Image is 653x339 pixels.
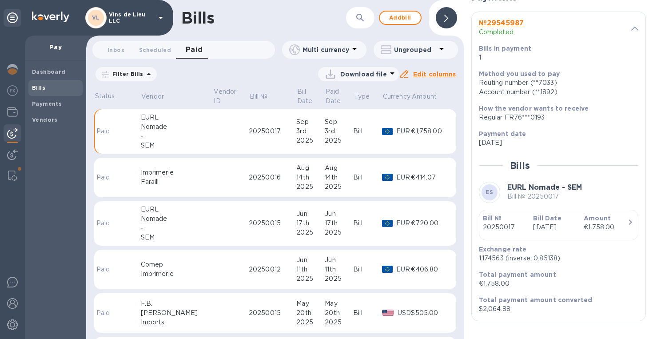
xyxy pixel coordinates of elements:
div: 2025 [325,136,353,145]
div: €1,758.00 [411,127,449,136]
div: [PERSON_NAME] [141,308,213,318]
div: Sep [296,117,325,127]
span: Vendor [141,92,175,101]
div: €1,758.00 [584,223,627,232]
div: 3rd [325,127,353,136]
div: 2025 [296,274,325,283]
p: Completed [479,28,550,37]
div: €720.00 [411,219,449,228]
div: 20th [325,308,353,318]
p: EUR [396,219,411,228]
div: 17th [325,219,353,228]
p: Paid [96,308,113,318]
div: 2025 [325,228,353,237]
div: Imprimerie [141,168,213,177]
p: Type [354,92,370,101]
div: 11th [325,265,353,274]
b: ES [486,189,493,195]
div: 14th [325,173,353,182]
p: Bill № [250,92,268,101]
p: Filter Bills [109,70,143,78]
span: Bill Date [297,87,324,106]
div: Jun [325,209,353,219]
p: Multi currency [303,45,349,54]
div: Nomade [141,122,213,132]
div: May [296,299,325,308]
b: Amount [584,215,611,222]
p: Paid [96,219,113,228]
div: €406.80 [411,265,449,274]
div: Jun [296,255,325,265]
div: 20250012 [249,265,296,274]
b: Dashboard [32,68,66,75]
div: Routing number (**7033) [479,78,631,88]
div: Sep [325,117,353,127]
img: Wallets [7,107,18,117]
div: Bill [353,308,382,318]
b: Bill Date [533,215,561,222]
div: Jun [325,255,353,265]
div: Bill [353,173,382,182]
span: Bill № [250,92,279,101]
div: Imprimerie [141,269,213,279]
span: Add bill [387,12,414,23]
b: Vendors [32,116,58,123]
div: 2025 [296,228,325,237]
p: Paid [96,173,113,182]
b: Bill № [483,215,502,222]
div: EURL [141,113,213,122]
span: Inbox [108,45,124,55]
div: 2025 [296,318,325,327]
p: Download file [340,70,387,79]
p: [DATE] [533,223,577,232]
div: $505.00 [411,308,449,318]
div: 20250015 [249,308,296,318]
b: Bills in payment [479,45,531,52]
div: Bill [353,127,382,136]
b: VL [92,14,100,21]
b: Method you used to pay [479,70,560,77]
img: Logo [32,12,69,22]
b: EURL Nomade - SEM [507,183,582,191]
div: Aug [325,164,353,173]
b: Payments [32,100,62,107]
div: May [325,299,353,308]
p: 20250017 [483,223,526,232]
b: Exchange rate [479,246,527,253]
p: 1 [479,53,581,62]
div: SEM [141,233,213,242]
h1: Bills [181,8,214,27]
p: Amount [412,92,437,101]
p: 1.174563 (inverse: 0.85138) [479,254,631,263]
div: 2025 [296,136,325,145]
img: USD [382,310,394,316]
div: EURL [141,205,213,214]
p: Status [95,92,115,101]
p: Paid [96,127,113,136]
div: €414.07 [411,173,449,182]
div: 17th [296,219,325,228]
u: Edit columns [413,71,456,78]
p: EUR [396,173,411,182]
p: [DATE] [479,138,631,148]
div: 3rd [296,127,325,136]
div: Unpin categories [4,9,21,27]
div: 11th [296,265,325,274]
div: - [141,132,213,141]
p: Currency [383,92,410,101]
div: SEM [141,141,213,150]
span: Paid [186,44,203,56]
div: F.B. [141,299,213,308]
div: Aug [296,164,325,173]
div: 20th [296,308,325,318]
p: Paid Date [326,87,341,106]
p: Vendor [141,92,164,101]
p: €1,758.00 [479,279,631,288]
p: Vendor ID [214,87,236,106]
p: EUR [396,127,411,136]
p: Bill № 20250017 [507,192,582,201]
img: Foreign exchange [7,85,18,96]
div: Faraill [141,177,213,187]
div: 20250015 [249,219,296,228]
